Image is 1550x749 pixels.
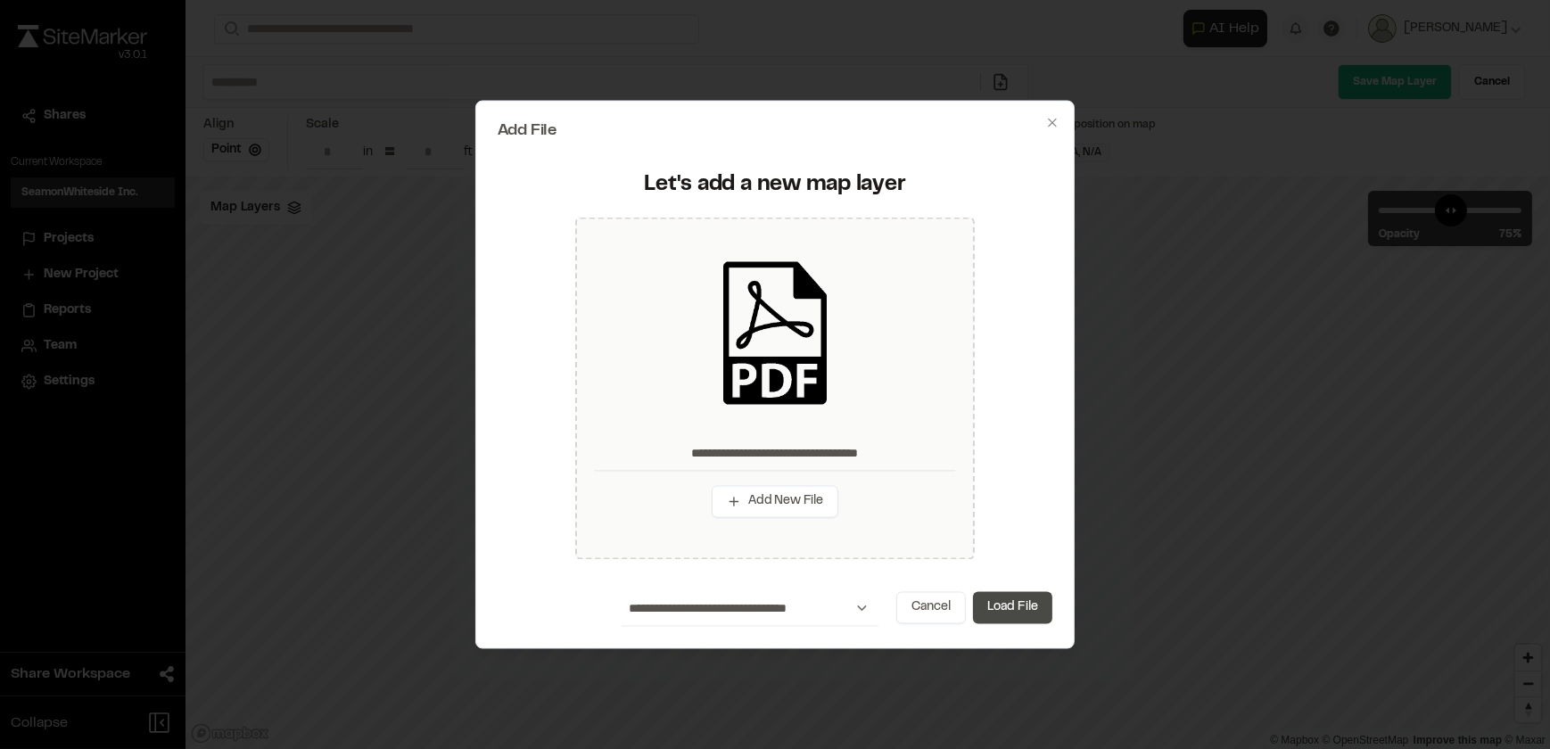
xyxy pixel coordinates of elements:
[896,591,966,623] button: Cancel
[704,262,846,405] img: pdf_black_icon.png
[575,217,975,559] div: Add New File
[498,123,1052,139] h2: Add File
[712,486,838,518] button: Add New File
[973,591,1052,623] button: Load File
[508,171,1042,200] div: Let's add a new map layer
